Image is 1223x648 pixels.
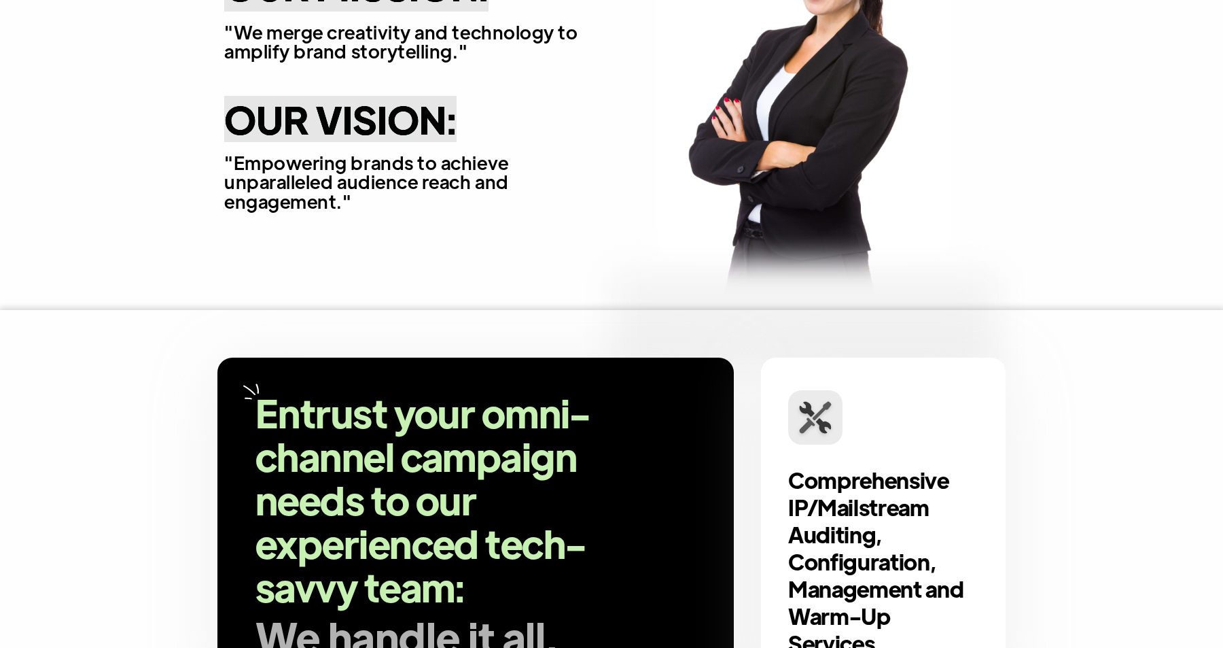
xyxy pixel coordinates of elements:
[788,390,843,445] img: Tools Icon - Agency X Webflow Template
[224,96,457,142] h1: OUR VISION:
[255,390,679,608] div: Entrust your omni-channel campaign needs to our experienced tech-savvy team:
[224,153,591,230] h1: "Empowering brands to achieve unparalleled audience reach and engagement." ‍
[224,22,591,61] h1: "We merge creativity and technology to amplify brand storytelling."
[255,626,558,647] div: We handle it all.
